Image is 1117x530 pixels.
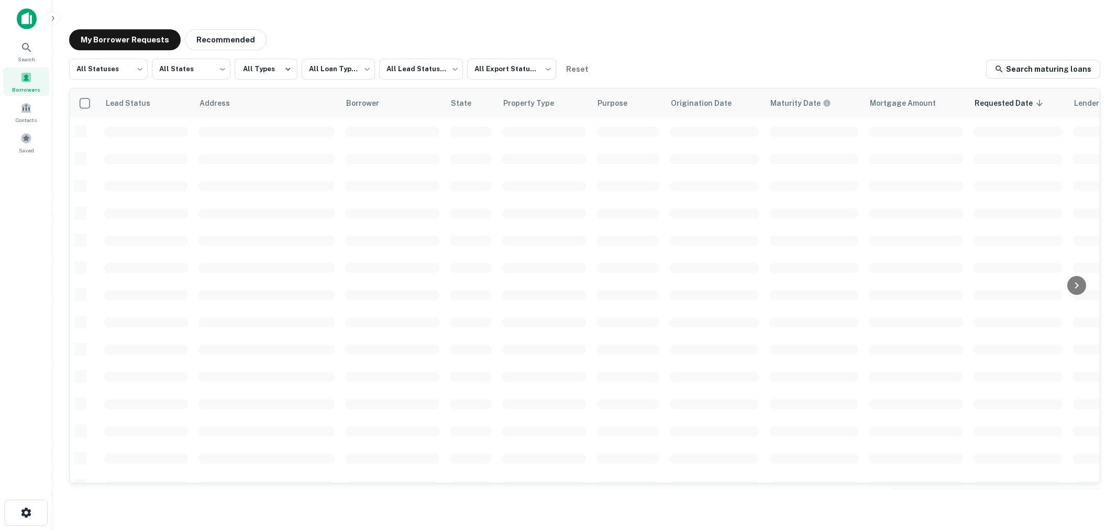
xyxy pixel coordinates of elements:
[19,146,34,154] span: Saved
[16,116,37,124] span: Contacts
[185,29,267,50] button: Recommended
[591,89,665,118] th: Purpose
[598,97,641,109] span: Purpose
[986,60,1100,79] a: Search maturing loans
[3,128,49,157] a: Saved
[346,97,393,109] span: Borrower
[3,68,49,96] a: Borrowers
[451,97,485,109] span: State
[99,89,193,118] th: Lead Status
[770,97,831,109] div: Maturity dates displayed may be estimated. Please contact the lender for the most accurate maturi...
[1074,97,1113,109] span: Lender
[12,85,40,94] span: Borrowers
[200,97,244,109] span: Address
[340,89,445,118] th: Borrower
[302,56,375,83] div: All Loan Types
[870,97,949,109] span: Mortgage Amount
[864,89,968,118] th: Mortgage Amount
[1065,446,1117,496] iframe: Chat Widget
[18,55,35,63] span: Search
[379,56,463,83] div: All Lead Statuses
[467,56,556,83] div: All Export Statuses
[497,89,591,118] th: Property Type
[975,97,1046,109] span: Requested Date
[17,8,37,29] img: capitalize-icon.png
[671,97,745,109] span: Origination Date
[69,56,148,83] div: All Statuses
[968,89,1068,118] th: Requested Date
[193,89,340,118] th: Address
[770,97,845,109] span: Maturity dates displayed may be estimated. Please contact the lender for the most accurate maturi...
[665,89,764,118] th: Origination Date
[560,59,594,80] button: Reset
[105,97,164,109] span: Lead Status
[3,37,49,65] a: Search
[3,98,49,126] a: Contacts
[152,56,230,83] div: All States
[235,59,297,80] button: All Types
[69,29,181,50] button: My Borrower Requests
[445,89,497,118] th: State
[770,97,821,109] h6: Maturity Date
[503,97,568,109] span: Property Type
[764,89,864,118] th: Maturity dates displayed may be estimated. Please contact the lender for the most accurate maturi...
